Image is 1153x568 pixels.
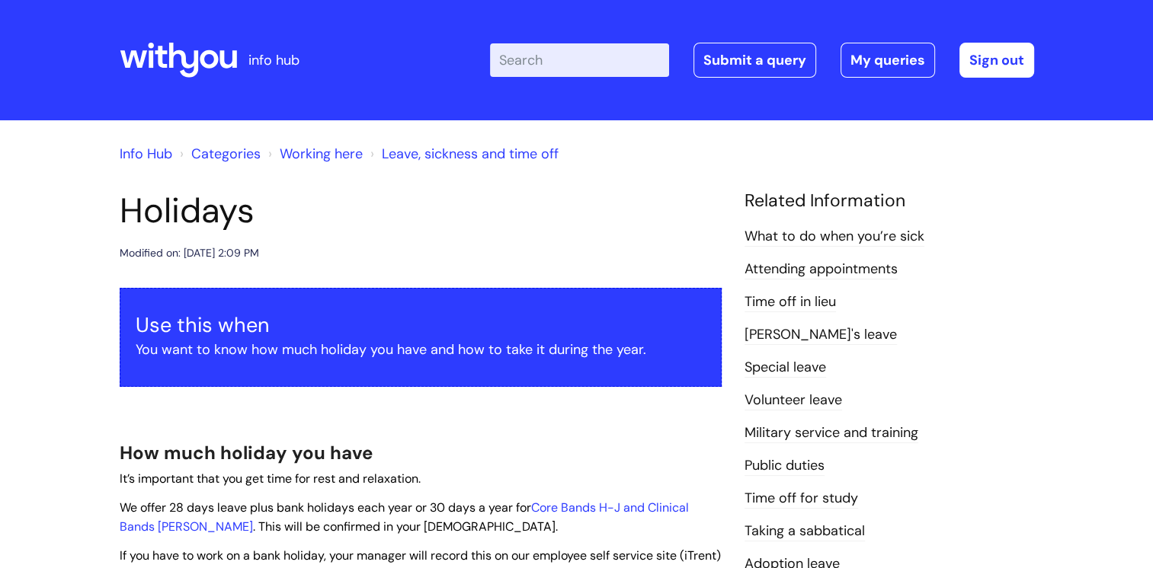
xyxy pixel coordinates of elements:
[120,441,373,464] span: How much holiday you have
[745,190,1034,212] h4: Related Information
[264,142,363,166] li: Working here
[490,43,669,77] input: Search
[367,142,559,166] li: Leave, sickness and time off
[136,313,706,337] h3: Use this when
[280,145,363,163] a: Working here
[382,145,559,163] a: Leave, sickness and time off
[745,423,918,443] a: Military service and training
[745,227,924,247] a: What to do when you’re sick
[176,142,261,166] li: Solution home
[745,325,897,345] a: [PERSON_NAME]'s leave
[841,43,935,78] a: My queries
[745,358,826,378] a: Special leave
[248,48,299,72] p: info hub
[120,145,172,163] a: Info Hub
[191,145,261,163] a: Categories
[120,471,421,487] span: It’s important that you get time for rest and relaxation.
[120,244,259,263] div: Modified on: [DATE] 2:09 PM
[745,522,865,541] a: Taking a sabbatical
[693,43,816,78] a: Submit a query
[745,489,858,509] a: Time off for study
[745,391,842,410] a: Volunteer leave
[745,260,898,279] a: Attending appointments
[490,43,1034,78] div: | -
[120,190,722,231] h1: Holidays
[745,292,836,312] a: Time off in lieu
[120,499,689,534] a: Core Bands H-J and Clinical Bands [PERSON_NAME]
[959,43,1034,78] a: Sign out
[136,337,706,362] p: You want to know how much holiday you have and how to take it during the year.
[120,499,689,534] span: We offer 28 days leave plus bank holidays each year or 30 days a year for . This will be confirme...
[745,456,825,476] a: Public duties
